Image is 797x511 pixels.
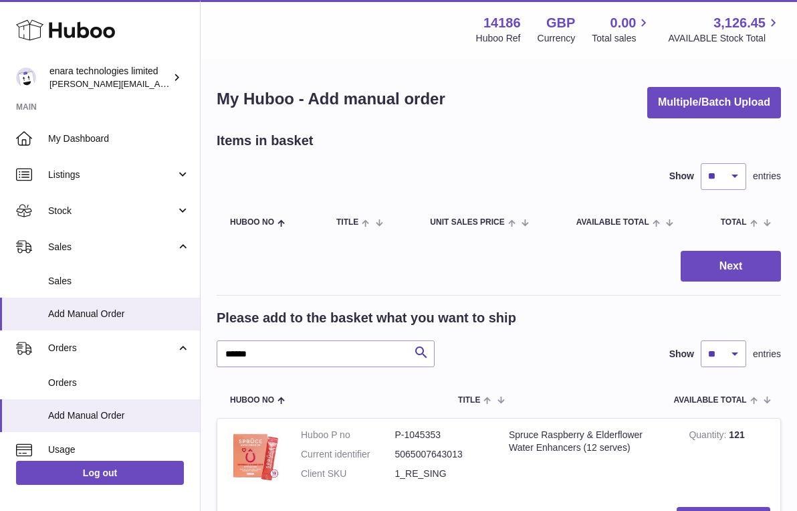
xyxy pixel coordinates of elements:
label: Show [669,170,694,183]
span: Usage [48,443,190,456]
dt: Huboo P no [301,429,395,441]
span: Title [458,396,480,405]
button: Multiple/Batch Upload [647,87,781,118]
span: Add Manual Order [48,308,190,320]
span: 3,126.45 [713,14,766,32]
span: entries [753,348,781,361]
div: Huboo Ref [476,32,521,45]
span: Orders [48,342,176,354]
span: Stock [48,205,176,217]
span: Total sales [592,32,651,45]
button: Next [681,251,781,282]
h2: Please add to the basket what you want to ship [217,309,516,327]
span: Unit Sales Price [430,218,504,227]
img: Spruce Raspberry & Elderflower Water Enhancers (12 serves) [227,429,281,482]
span: Sales [48,275,190,288]
span: Huboo no [230,218,274,227]
h2: Items in basket [217,132,314,150]
span: AVAILABLE Stock Total [668,32,781,45]
div: Currency [538,32,576,45]
span: Listings [48,169,176,181]
span: Huboo no [230,396,274,405]
label: Show [669,348,694,361]
span: Orders [48,377,190,389]
span: Add Manual Order [48,409,190,422]
span: My Dashboard [48,132,190,145]
span: Sales [48,241,176,253]
dd: 1_RE_SING [395,468,489,480]
dt: Client SKU [301,468,395,480]
dt: Current identifier [301,448,395,461]
span: 0.00 [610,14,637,32]
dd: 5065007643013 [395,448,489,461]
span: AVAILABLE Total [674,396,747,405]
span: AVAILABLE Total [576,218,649,227]
td: Spruce Raspberry & Elderflower Water Enhancers (12 serves) [499,419,679,497]
strong: 14186 [483,14,521,32]
a: 3,126.45 AVAILABLE Stock Total [668,14,781,45]
a: Log out [16,461,184,485]
dd: P-1045353 [395,429,489,441]
strong: GBP [546,14,575,32]
span: Title [336,218,358,227]
strong: Quantity [689,429,729,443]
div: enara technologies limited [49,65,170,90]
h1: My Huboo - Add manual order [217,88,445,110]
td: 121 [679,419,780,497]
span: [PERSON_NAME][EMAIL_ADDRESS][DOMAIN_NAME] [49,78,268,89]
span: entries [753,170,781,183]
span: Total [721,218,747,227]
img: Dee@enara.co [16,68,36,88]
a: 0.00 Total sales [592,14,651,45]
